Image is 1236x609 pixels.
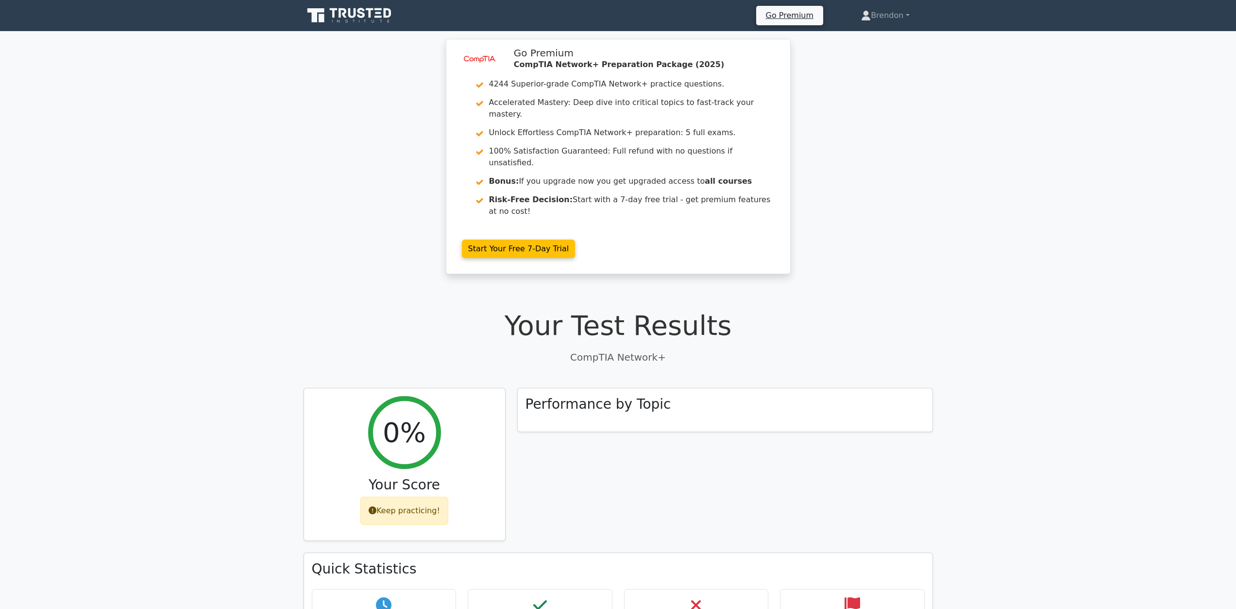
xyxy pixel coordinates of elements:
[312,477,497,493] h3: Your Score
[360,497,448,525] div: Keep practicing!
[304,309,933,342] h1: Your Test Results
[383,416,426,449] h2: 0%
[312,561,925,577] h3: Quick Statistics
[838,6,932,25] a: Brendon
[760,9,819,22] a: Go Premium
[462,240,576,258] a: Start Your Free 7-Day Trial
[304,350,933,365] p: CompTIA Network+
[525,396,671,413] h3: Performance by Topic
